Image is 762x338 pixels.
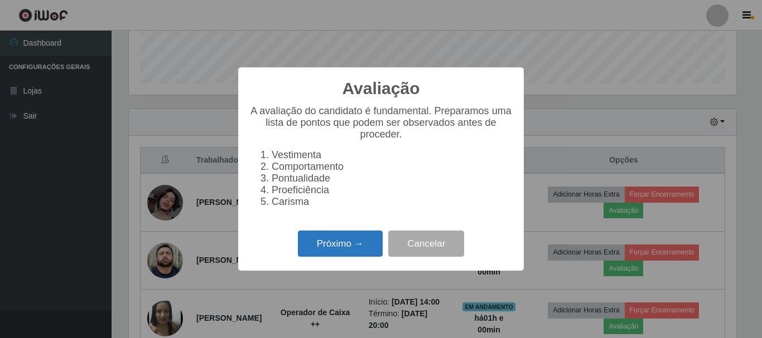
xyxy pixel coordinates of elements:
[272,149,513,161] li: Vestimenta
[272,196,513,208] li: Carisma
[272,161,513,173] li: Comportamento
[388,231,464,257] button: Cancelar
[272,173,513,184] li: Pontualidade
[298,231,383,257] button: Próximo →
[343,79,420,99] h2: Avaliação
[249,105,513,140] p: A avaliação do candidato é fundamental. Preparamos uma lista de pontos que podem ser observados a...
[272,184,513,196] li: Proeficiência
